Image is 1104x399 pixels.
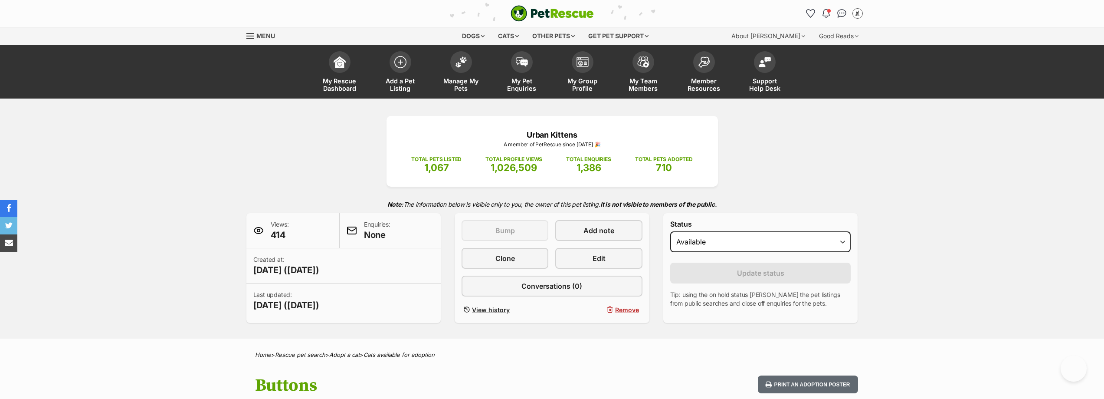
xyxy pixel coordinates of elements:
[275,351,325,358] a: Rescue pet search
[637,56,649,68] img: team-members-icon-5396bd8760b3fe7c0b43da4ab00e1e3bb1a5d9ba89233759b79545d2d3fc5d0d.svg
[511,5,594,22] img: logo-cat-932fe2b9b8326f06289b0f2fb663e598f794de774fb13d1741a6617ecf9a85b4.svg
[563,77,602,92] span: My Group Profile
[670,263,851,284] button: Update status
[271,229,289,241] span: 414
[555,220,642,241] a: Add note
[737,268,784,278] span: Update status
[253,255,319,276] p: Created at:
[851,7,865,20] button: My account
[577,57,589,67] img: group-profile-icon-3fa3cf56718a62981997c0bc7e787c4b2cf8bcc04b72c1350f741eb67cf2f40e.svg
[613,47,674,99] a: My Team Members
[853,9,862,18] img: Urban Kittens Rescue Group profile pic
[725,27,811,45] div: About [PERSON_NAME]
[656,162,672,173] span: 710
[456,27,491,45] div: Dogs
[555,303,642,316] button: Remove
[253,299,319,311] span: [DATE] ([DATE])
[837,9,846,18] img: chat-41dd97257d64d25036548639549fe6c8038ab92f7586957e7f3b1b290dea8141.svg
[555,248,642,269] a: Edit
[511,5,594,22] a: PetRescue
[566,155,611,163] p: TOTAL ENQUIRIES
[822,9,829,18] img: notifications-46538b983faf8c2785f20acdc204bb7945ddae34d4c08c2a6579f10ce5e182be.svg
[381,77,420,92] span: Add a Pet Listing
[552,47,613,99] a: My Group Profile
[600,201,717,208] strong: It is not visible to members of the public.
[394,56,406,68] img: add-pet-listing-icon-0afa8454b4691262ce3f59096e99ab1cd57d4a30225e0717b998d2c9b9846f56.svg
[593,253,606,264] span: Edit
[495,225,515,236] span: Bump
[364,351,435,358] a: Cats available for adoption
[472,305,510,314] span: View history
[329,351,360,358] a: Adopt a cat
[624,77,663,92] span: My Team Members
[455,56,467,68] img: manage-my-pets-icon-02211641906a0b7f246fdf0571729dbe1e7629f14944591b6c1af311fb30b64b.svg
[462,276,642,297] a: Conversations (0)
[246,195,858,213] p: The information below is visible only to you, the owner of this pet listing.
[491,47,552,99] a: My Pet Enquiries
[734,47,795,99] a: Support Help Desk
[246,27,281,43] a: Menu
[462,248,548,269] a: Clone
[674,47,734,99] a: Member Resources
[462,303,548,316] a: View history
[521,281,582,291] span: Conversations (0)
[670,220,851,228] label: Status
[759,57,771,67] img: help-desk-icon-fdf02630f3aa405de69fd3d07c3f3aa587a6932b1a1747fa1d2bba05be0121f9.svg
[400,129,705,141] p: Urban Kittens
[502,77,541,92] span: My Pet Enquiries
[253,290,319,311] p: Last updated:
[364,229,390,241] span: None
[387,201,403,208] strong: Note:
[411,155,462,163] p: TOTAL PETS LISTED
[424,162,449,173] span: 1,067
[271,220,289,241] p: Views:
[253,264,319,276] span: [DATE] ([DATE])
[615,305,639,314] span: Remove
[485,155,542,163] p: TOTAL PROFILE VIEWS
[516,57,528,67] img: pet-enquiries-icon-7e3ad2cf08bfb03b45e93fb7055b45f3efa6380592205ae92323e6603595dc1f.svg
[698,56,710,68] img: member-resources-icon-8e73f808a243e03378d46382f2149f9095a855e16c252ad45f914b54edf8863c.svg
[256,32,275,40] span: Menu
[670,290,851,308] p: Tip: using the on hold status [PERSON_NAME] the pet listings from public searches and close off e...
[577,162,601,173] span: 1,386
[255,376,622,396] h1: Buttons
[364,220,390,241] p: Enquiries:
[462,220,548,241] button: Bump
[745,77,784,92] span: Support Help Desk
[370,47,431,99] a: Add a Pet Listing
[442,77,481,92] span: Manage My Pets
[526,27,581,45] div: Other pets
[431,47,491,99] a: Manage My Pets
[309,47,370,99] a: My Rescue Dashboard
[582,27,655,45] div: Get pet support
[804,7,865,20] ul: Account quick links
[491,162,537,173] span: 1,026,509
[758,376,858,393] button: Print an adoption poster
[813,27,865,45] div: Good Reads
[334,56,346,68] img: dashboard-icon-eb2f2d2d3e046f16d808141f083e7271f6b2e854fb5c12c21221c1fb7104beca.svg
[320,77,359,92] span: My Rescue Dashboard
[583,225,614,236] span: Add note
[804,7,818,20] a: Favourites
[495,253,515,264] span: Clone
[255,351,271,358] a: Home
[233,352,871,358] div: > > >
[835,7,849,20] a: Conversations
[819,7,833,20] button: Notifications
[400,141,705,148] p: A member of PetRescue since [DATE] 🎉
[492,27,525,45] div: Cats
[1061,356,1087,382] iframe: Help Scout Beacon - Open
[685,77,724,92] span: Member Resources
[635,155,693,163] p: TOTAL PETS ADOPTED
